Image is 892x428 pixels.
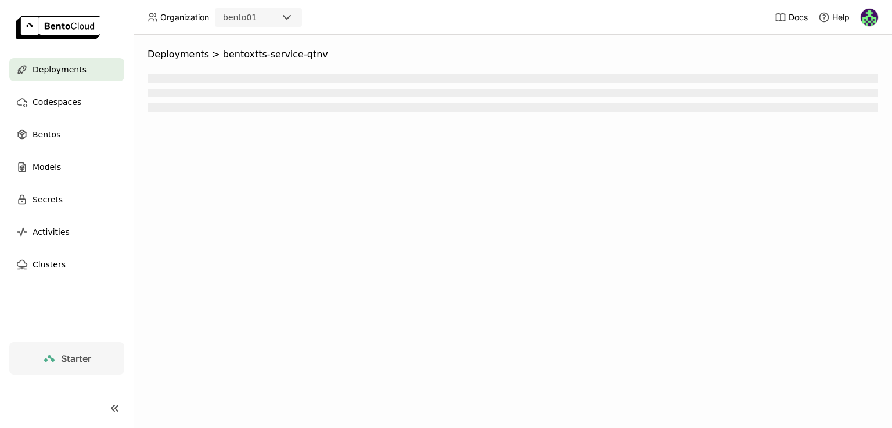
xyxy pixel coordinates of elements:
[33,257,66,271] span: Clusters
[9,155,124,179] a: Models
[160,12,209,23] span: Organization
[223,12,257,23] div: bento01
[9,188,124,211] a: Secrets
[861,9,878,26] img: Marshal AM
[9,58,124,81] a: Deployments
[775,12,808,23] a: Docs
[258,12,259,24] input: Selected bento01.
[148,49,209,60] span: Deployments
[33,63,87,77] span: Deployments
[9,220,124,244] a: Activities
[209,49,223,60] span: >
[223,49,328,60] span: bentoxtts-service-qtnv
[33,225,70,239] span: Activities
[61,353,91,364] span: Starter
[818,12,850,23] div: Help
[9,253,124,276] a: Clusters
[33,128,60,142] span: Bentos
[148,49,878,60] nav: Breadcrumbs navigation
[9,123,124,146] a: Bentos
[9,342,124,375] a: Starter
[33,160,61,174] span: Models
[16,16,100,39] img: logo
[33,95,81,109] span: Codespaces
[832,12,850,23] span: Help
[789,12,808,23] span: Docs
[9,90,124,114] a: Codespaces
[33,193,63,206] span: Secrets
